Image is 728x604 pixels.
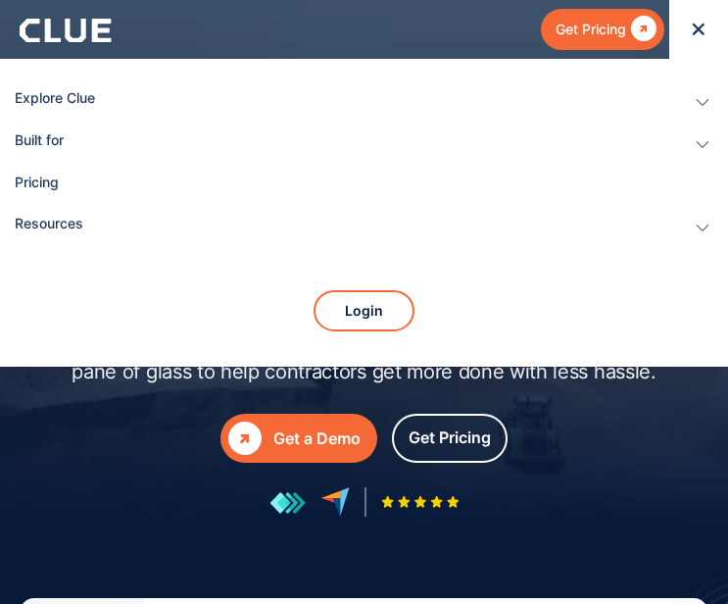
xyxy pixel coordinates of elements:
div: Built for [15,121,688,162]
a: Login [314,290,414,331]
div: Resources [15,204,688,245]
div: Get Pricing [556,17,626,41]
div: Explore Clue [15,78,688,120]
a: Get Pricing [541,9,664,49]
a: Pricing [15,163,713,204]
div:  [626,17,656,41]
iframe: Chat Widget [630,510,728,604]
